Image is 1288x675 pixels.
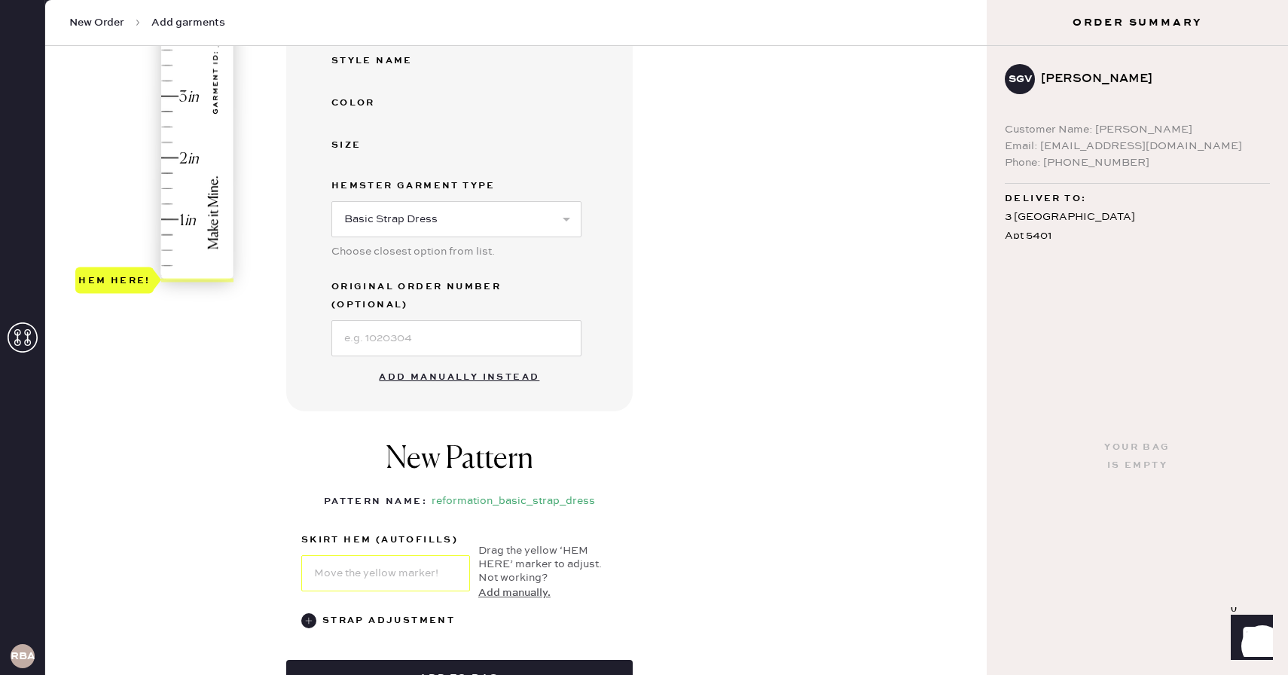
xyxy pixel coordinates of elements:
div: Pattern Name : [324,493,427,511]
label: skirt hem (autofills) [301,531,470,549]
label: Hemster Garment Type [331,177,581,195]
div: Hem here! [78,271,151,289]
h1: New Pattern [386,441,533,493]
div: Style name [331,52,452,70]
button: Add manually instead [370,362,548,392]
span: Add garments [151,15,225,30]
div: Customer Name: [PERSON_NAME] [1005,121,1270,138]
div: [PERSON_NAME] [1041,70,1258,88]
div: Choose closest option from list. [331,243,581,260]
span: Deliver to: [1005,190,1086,208]
div: Drag the yellow ‘HEM HERE’ marker to adjust. [478,544,618,571]
div: Not working? [478,571,618,601]
h3: RBA [11,651,35,661]
div: Color [331,94,452,112]
div: 3 [GEOGRAPHIC_DATA] Apt 5401 [GEOGRAPHIC_DATA] , [GEOGRAPHIC_DATA] 77004 [1005,208,1270,284]
div: Strap Adjustment [322,612,455,630]
h3: SGV [1009,74,1032,84]
div: Your bag is empty [1104,438,1170,475]
span: New Order [69,15,124,30]
input: e.g. 1020304 [331,320,581,356]
label: Original Order Number (Optional) [331,278,581,314]
div: Phone: [PHONE_NUMBER] [1005,154,1270,171]
div: reformation_basic_strap_dress [432,493,595,511]
div: Size [331,136,452,154]
h3: Order Summary [987,15,1288,30]
button: Add manually. [478,585,551,601]
div: Email: [EMAIL_ADDRESS][DOMAIN_NAME] [1005,138,1270,154]
iframe: Front Chat [1216,607,1281,672]
input: Move the yellow marker! [301,555,470,591]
